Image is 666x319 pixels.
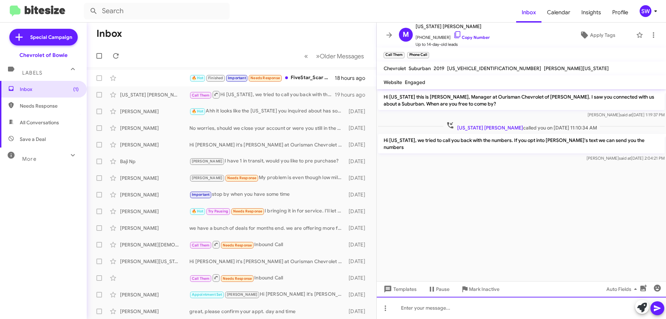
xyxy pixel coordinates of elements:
[192,159,223,163] span: [PERSON_NAME]
[120,308,189,315] div: [PERSON_NAME]
[304,52,308,60] span: «
[416,41,490,48] span: Up to 14-day-old leads
[192,93,210,98] span: Call Them
[120,258,189,265] div: [PERSON_NAME][US_STATE]
[447,65,541,72] span: [US_VEHICLE_IDENTIFICATION_NUMBER]
[22,70,42,76] span: Labels
[120,108,189,115] div: [PERSON_NAME]
[378,134,665,153] p: Hi [US_STATE], we tried to call you back with the numbers. If you opt into [PERSON_NAME]'s text w...
[384,65,406,72] span: Chevrolet
[192,109,204,114] span: 🔥 Hot
[192,292,222,297] span: Appointment Set
[192,76,204,80] span: 🔥 Hot
[619,156,631,161] span: said at
[30,34,72,41] span: Special Campaign
[516,2,541,23] a: Inbox
[345,141,371,148] div: [DATE]
[250,76,280,80] span: Needs Response
[407,52,429,58] small: Phone Call
[20,86,79,93] span: Inbox
[345,125,371,132] div: [DATE]
[345,225,371,232] div: [DATE]
[620,112,632,117] span: said at
[422,283,455,295] button: Pause
[120,175,189,182] div: [PERSON_NAME]
[634,5,658,17] button: SW
[189,291,345,299] div: Hi [PERSON_NAME] it's [PERSON_NAME] at Ourisman Chevrolet of Bowie. Hope you're well. Just wanted...
[345,158,371,165] div: [DATE]
[189,107,345,115] div: Ahh it looks like the [US_STATE] you inquired about has sold. Let me know if you see anything els...
[345,208,371,215] div: [DATE]
[189,141,345,148] div: Hi [PERSON_NAME] it's [PERSON_NAME] at Ourisman Chevrolet of [PERSON_NAME]. Hope you're well. Jus...
[189,125,345,132] div: No worries, should we close your account or were you still in the market?
[233,209,263,213] span: Needs Response
[607,2,634,23] a: Profile
[120,241,189,248] div: [PERSON_NAME][DEMOGRAPHIC_DATA]
[300,49,368,63] nav: Page navigation example
[208,76,223,80] span: Finished
[84,3,230,19] input: Search
[345,291,371,298] div: [DATE]
[300,49,312,63] button: Previous
[192,176,223,180] span: [PERSON_NAME]
[192,192,210,197] span: Important
[384,52,404,58] small: Call Them
[192,209,204,213] span: 🔥 Hot
[436,283,450,295] span: Pause
[20,136,46,143] span: Save a Deal
[227,176,257,180] span: Needs Response
[120,125,189,132] div: [PERSON_NAME]
[416,31,490,41] span: [PHONE_NUMBER]
[335,91,371,98] div: 19 hours ago
[443,121,600,131] span: called you on [DATE] 11:10:34 AM
[223,276,252,281] span: Needs Response
[601,283,645,295] button: Auto Fields
[453,35,490,40] a: Copy Number
[562,29,633,41] button: Apply Tags
[120,191,189,198] div: [PERSON_NAME]
[189,74,335,82] div: FiveStar_Scar Crn [DATE] $3.71 -2.75 Crn [DATE] $3.85 -2.75 Crn [DATE] $4.11 -2.75 Bns [DATE] $9....
[120,291,189,298] div: [PERSON_NAME]
[335,75,371,82] div: 18 hours ago
[189,240,345,249] div: Inbound Call
[345,108,371,115] div: [DATE]
[20,119,59,126] span: All Conversations
[96,28,122,39] h1: Inbox
[192,276,210,281] span: Call Them
[120,141,189,148] div: [PERSON_NAME]
[403,29,409,40] span: M
[541,2,576,23] a: Calendar
[345,191,371,198] div: [DATE]
[189,174,345,182] div: My problem is even though low miles it's son to be 3 model years old
[120,225,189,232] div: [PERSON_NAME]
[228,76,246,80] span: Important
[316,52,320,60] span: »
[189,191,345,199] div: stop by when you have some time
[576,2,607,23] a: Insights
[227,292,258,297] span: [PERSON_NAME]
[416,22,490,31] span: [US_STATE] [PERSON_NAME]
[189,258,345,265] div: Hi [PERSON_NAME] it's [PERSON_NAME] at Ourisman Chevrolet of Bowie. Hope you're well. Just wanted...
[223,243,252,247] span: Needs Response
[345,308,371,315] div: [DATE]
[544,65,609,72] span: [PERSON_NAME][US_STATE]
[19,52,68,59] div: Chevrolet of Bowie
[120,158,189,165] div: Baji Np
[189,157,345,165] div: I have 1 in transit, would you like to pre purchase?
[345,175,371,182] div: [DATE]
[409,65,431,72] span: Suburban
[345,258,371,265] div: [DATE]
[405,79,425,85] span: Engaged
[434,65,444,72] span: 2019
[208,209,228,213] span: Try Pausing
[189,225,345,232] div: we have a bunch of deals for months end. we are offering more for trades and our prices have dropped
[189,308,345,315] div: great, please confirm your appt. day and time
[22,156,36,162] span: More
[189,90,335,99] div: Hi [US_STATE], we tried to call you back with the numbers. If you opt into [PERSON_NAME]'s text w...
[377,283,422,295] button: Templates
[587,156,665,161] span: [PERSON_NAME] [DATE] 2:04:21 PM
[312,49,368,63] button: Next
